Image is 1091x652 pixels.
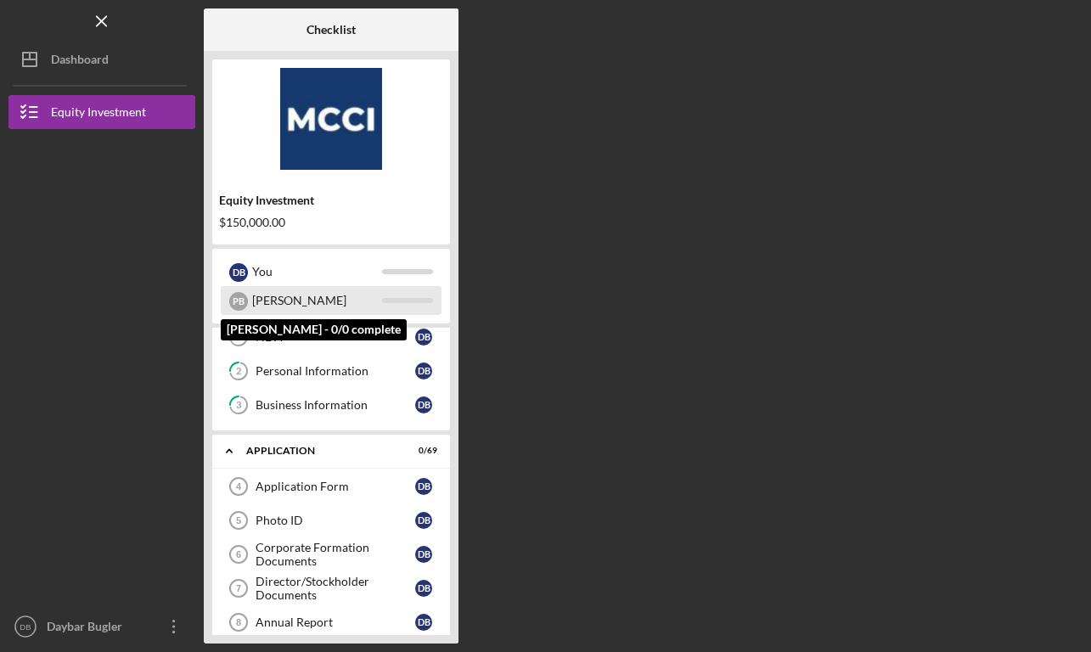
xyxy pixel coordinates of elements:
a: 2Personal InformationDB [221,354,441,388]
img: Product logo [212,68,450,170]
button: Equity Investment [8,95,195,129]
b: Checklist [306,23,356,37]
tspan: 6 [236,549,241,559]
tspan: 7 [236,583,241,593]
div: Business Information [256,398,415,412]
div: D B [415,614,432,631]
tspan: 8 [236,617,241,627]
text: DB [20,622,31,632]
div: [PERSON_NAME] [252,286,382,315]
a: 6Corporate Formation DocumentsDB [221,537,441,571]
tspan: 5 [236,515,241,526]
a: 3Business InformationDB [221,388,441,422]
a: 5Photo IDDB [221,503,441,537]
div: D B [415,329,432,346]
div: Corporate Formation Documents [256,541,415,568]
div: Equity Investment [51,95,146,133]
tspan: 4 [236,481,242,492]
div: D B [415,363,432,379]
div: D B [415,580,432,597]
div: Photo ID [256,514,415,527]
div: D B [415,396,432,413]
div: $150,000.00 [219,216,443,229]
tspan: 2 [236,366,241,377]
div: D B [415,478,432,495]
tspan: 3 [236,400,241,411]
tspan: 1 [236,332,241,343]
a: 8Annual ReportDB [221,605,441,639]
div: D B [415,512,432,529]
button: Dashboard [8,42,195,76]
div: D B [229,263,248,282]
div: D B [415,546,432,563]
button: DBDaybar Bugler [8,610,195,644]
a: 7Director/Stockholder DocumentsDB [221,571,441,605]
div: Annual Report [256,615,415,629]
div: Dashboard [51,42,109,81]
div: Personal Information [256,364,415,378]
div: Director/Stockholder Documents [256,575,415,602]
div: P B [229,292,248,311]
a: 1NDADB [221,320,441,354]
div: Application Form [256,480,415,493]
div: Daybar Bugler [42,610,153,648]
div: Equity Investment [219,194,443,207]
div: Application [246,446,395,456]
a: 4Application FormDB [221,469,441,503]
div: 0 / 69 [407,446,437,456]
div: NDA [256,330,415,344]
div: You [252,257,382,286]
